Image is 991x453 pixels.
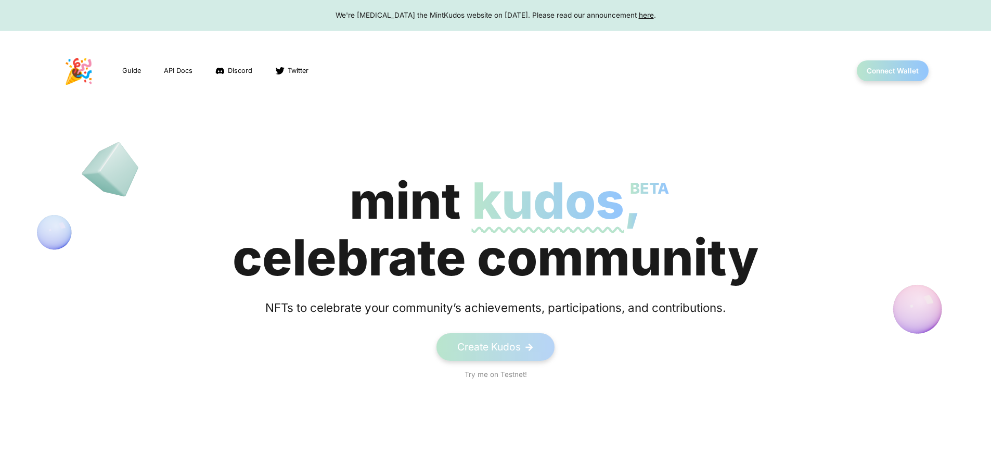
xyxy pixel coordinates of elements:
[121,65,142,77] a: Guide
[472,170,624,231] span: kudos
[228,66,252,75] span: Discord
[465,369,527,380] a: Try me on Testnet!
[288,66,308,75] span: Twitter
[254,299,738,317] div: NFTs to celebrate your community’s achievements, participations, and contributions.
[524,341,534,354] span: ->
[436,333,555,361] a: Create Kudos
[214,65,253,77] a: Discord
[163,65,194,77] a: API Docs
[233,172,758,286] div: mint celebrate community
[639,11,654,19] a: here
[857,60,929,81] button: Connect Wallet
[630,160,669,217] p: BETA
[274,65,310,77] a: Twitter
[10,10,981,20] div: We're [MEDICAL_DATA] the MintKudos website on [DATE]. Please read our announcement .
[63,53,94,90] p: 🎉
